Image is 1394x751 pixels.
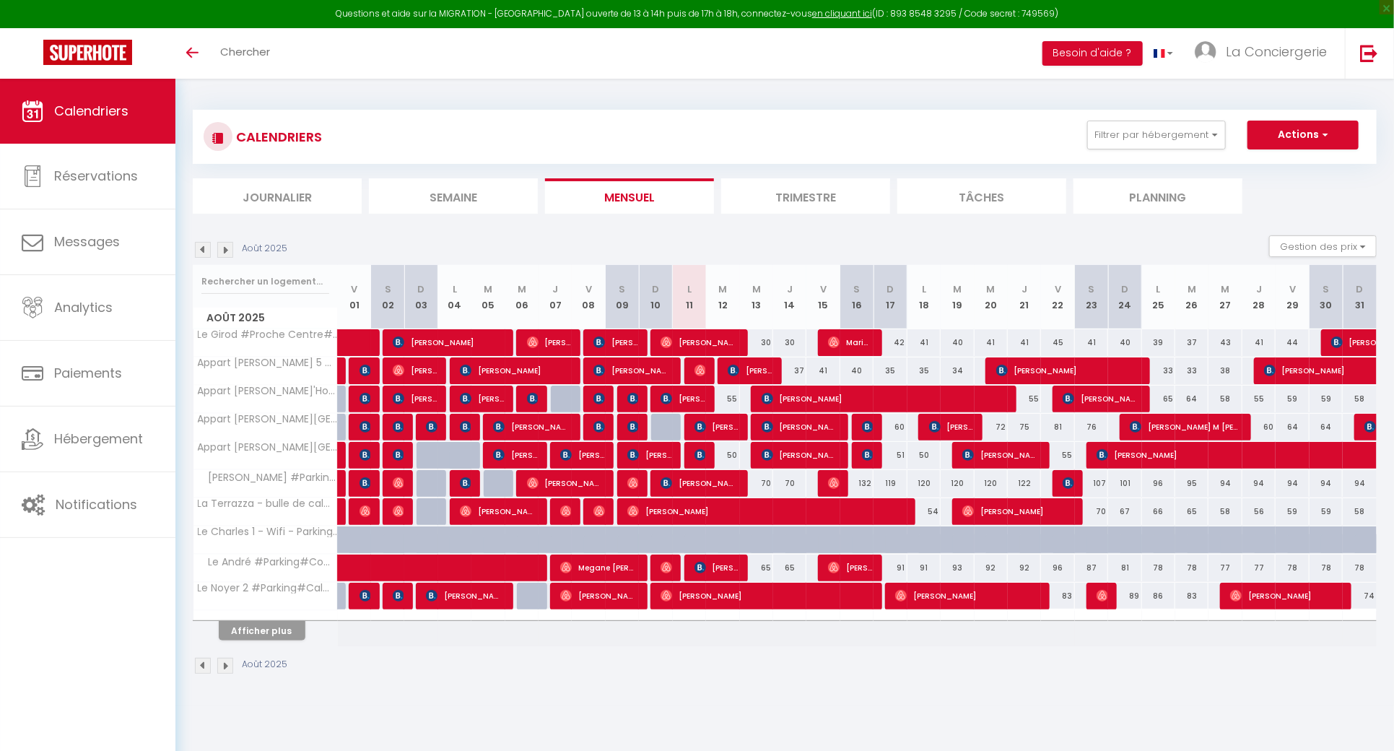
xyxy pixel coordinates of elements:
[627,498,904,525] span: [PERSON_NAME]
[706,442,739,469] div: 50
[661,469,738,497] span: [PERSON_NAME]
[773,555,806,581] div: 65
[539,265,572,329] th: 07
[196,526,340,537] span: Le Charles 1 - Wifi - Parking - [GEOGRAPHIC_DATA]
[874,265,907,329] th: 17
[975,329,1008,356] div: 41
[371,265,404,329] th: 02
[460,357,570,384] span: [PERSON_NAME]
[1242,414,1276,440] div: 60
[619,282,626,296] abbr: S
[1242,265,1276,329] th: 28
[1142,357,1175,384] div: 33
[232,121,322,153] h3: CALENDRIERS
[360,413,370,440] span: [PERSON_NAME]
[460,469,471,497] span: Nolwen Le Neuresse
[1208,386,1242,412] div: 58
[840,357,874,384] div: 40
[1343,265,1377,329] th: 31
[196,357,340,368] span: Appart [PERSON_NAME] 5 #Confort#Parking
[828,329,872,356] span: Marine Barrier
[545,178,714,214] li: Mensuel
[828,469,839,497] span: [PERSON_NAME]
[975,470,1008,497] div: 120
[1142,498,1175,525] div: 66
[1108,265,1141,329] th: 24
[43,40,132,65] img: Super Booking
[1208,555,1242,581] div: 77
[209,28,281,79] a: Chercher
[1343,386,1377,412] div: 58
[1343,498,1377,525] div: 58
[1310,498,1343,525] div: 59
[1242,470,1276,497] div: 94
[560,441,604,469] span: [PERSON_NAME]
[661,329,738,356] span: [PERSON_NAME]
[1142,470,1175,497] div: 96
[527,469,604,497] span: [PERSON_NAME]
[897,178,1066,214] li: Tâches
[54,364,122,382] span: Paiements
[922,282,926,296] abbr: L
[438,265,471,329] th: 04
[1310,386,1343,412] div: 59
[1208,329,1242,356] div: 43
[1108,470,1141,497] div: 101
[1041,329,1074,356] div: 45
[393,469,404,497] span: Morgane [PERSON_NAME]
[385,282,391,296] abbr: S
[1247,121,1359,149] button: Actions
[1042,41,1143,66] button: Besoin d'aide ?
[907,498,941,525] div: 54
[862,413,873,440] span: [PERSON_NAME]
[460,385,504,412] span: [PERSON_NAME]
[1041,555,1074,581] div: 96
[338,265,371,329] th: 01
[393,385,437,412] span: [PERSON_NAME]
[987,282,996,296] abbr: M
[1188,282,1196,296] abbr: M
[706,386,739,412] div: 55
[404,265,437,329] th: 03
[196,329,340,340] span: Le Girod #Proche Centre#Confort
[862,441,873,469] span: [PERSON_NAME]
[762,413,839,440] span: [PERSON_NAME]
[806,357,840,384] div: 41
[54,298,113,316] span: Analytics
[593,357,671,384] span: [PERSON_NAME]
[1208,265,1242,329] th: 27
[773,357,806,384] div: 37
[1310,555,1343,581] div: 78
[1184,28,1345,79] a: ... La Conciergerie
[606,265,639,329] th: 09
[653,282,660,296] abbr: D
[752,282,761,296] abbr: M
[1175,265,1208,329] th: 26
[471,265,505,329] th: 05
[1108,329,1141,356] div: 40
[740,265,773,329] th: 13
[593,329,637,356] span: [PERSON_NAME]
[1075,470,1108,497] div: 107
[1276,498,1309,525] div: 59
[493,441,537,469] span: [PERSON_NAME]
[1289,282,1296,296] abbr: V
[996,357,1140,384] span: [PERSON_NAME]
[196,583,340,594] span: Le Noyer 2 #Parking#Calme#Terrasse
[661,554,671,581] span: [PERSON_NAME]
[1063,469,1073,497] span: [PERSON_NAME]
[975,414,1008,440] div: 72
[1055,282,1061,296] abbr: V
[1323,282,1329,296] abbr: S
[773,265,806,329] th: 14
[627,441,671,469] span: [PERSON_NAME]
[1276,414,1309,440] div: 64
[393,413,404,440] span: [PERSON_NAME]
[1276,470,1309,497] div: 94
[1142,265,1175,329] th: 25
[1276,329,1309,356] div: 44
[1208,498,1242,525] div: 58
[941,265,974,329] th: 19
[360,357,370,384] span: [PERSON_NAME]
[572,265,605,329] th: 08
